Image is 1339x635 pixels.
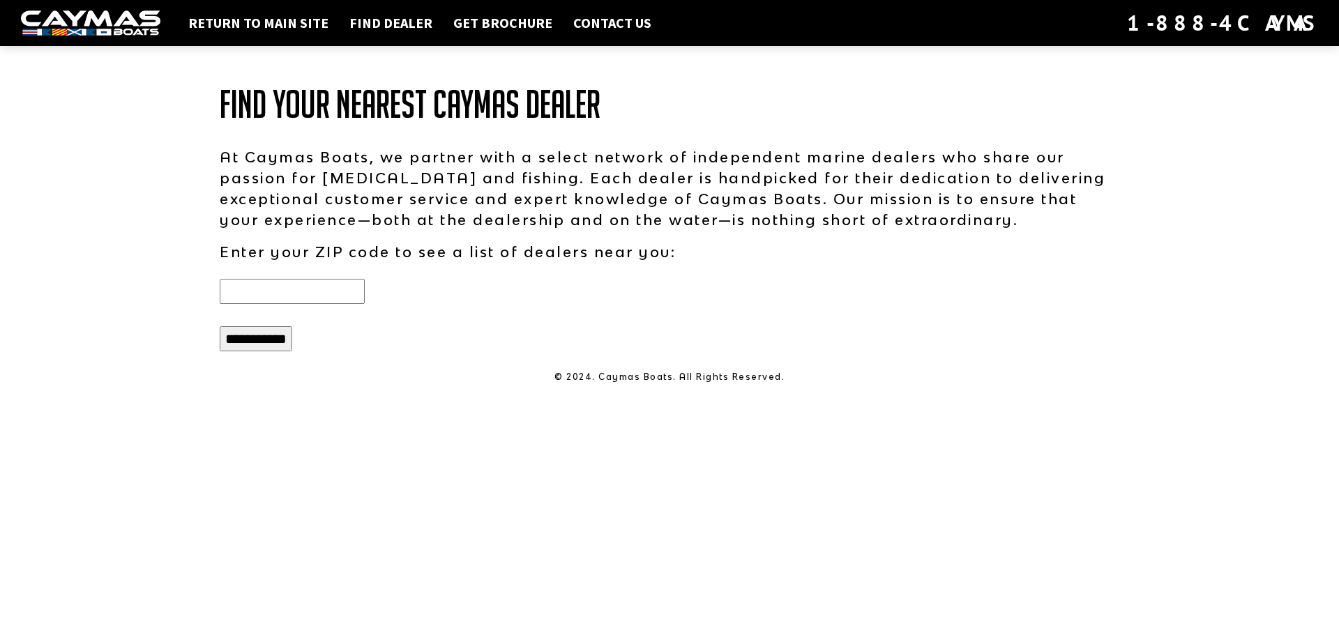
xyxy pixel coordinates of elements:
[181,14,335,32] a: Return to main site
[220,84,1119,125] h1: Find Your Nearest Caymas Dealer
[342,14,439,32] a: Find Dealer
[21,10,160,36] img: white-logo-c9c8dbefe5ff5ceceb0f0178aa75bf4bb51f6bca0971e226c86eb53dfe498488.png
[220,241,1119,262] p: Enter your ZIP code to see a list of dealers near you:
[220,146,1119,230] p: At Caymas Boats, we partner with a select network of independent marine dealers who share our pas...
[566,14,658,32] a: Contact Us
[446,14,559,32] a: Get Brochure
[220,371,1119,383] p: © 2024. Caymas Boats. All Rights Reserved.
[1127,8,1318,38] div: 1-888-4CAYMAS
